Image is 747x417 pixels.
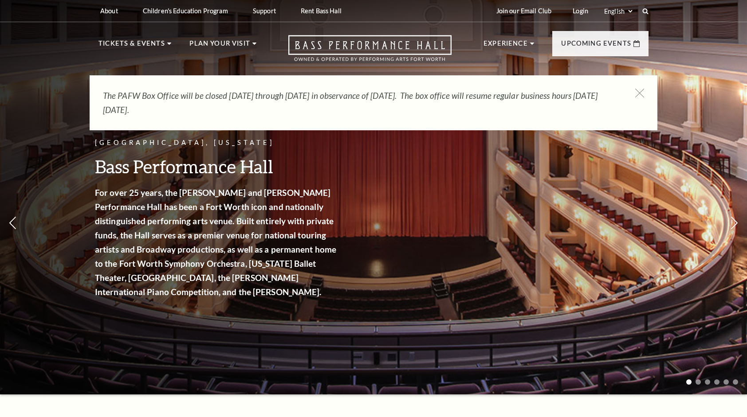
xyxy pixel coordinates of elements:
p: [GEOGRAPHIC_DATA], [US_STATE] [95,137,339,148]
p: Upcoming Events [561,38,631,54]
h3: Bass Performance Hall [95,155,339,178]
p: Plan Your Visit [189,38,250,54]
p: Experience [484,38,528,54]
p: About [100,7,118,15]
p: Support [253,7,276,15]
strong: For over 25 years, the [PERSON_NAME] and [PERSON_NAME] Performance Hall has been a Fort Worth ico... [95,187,336,297]
p: Rent Bass Hall [301,7,342,15]
select: Select: [602,7,634,16]
em: The PAFW Box Office will be closed [DATE] through [DATE] in observance of [DATE]. The box office ... [103,90,598,115]
p: Tickets & Events [98,38,165,54]
p: Children's Education Program [143,7,228,15]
